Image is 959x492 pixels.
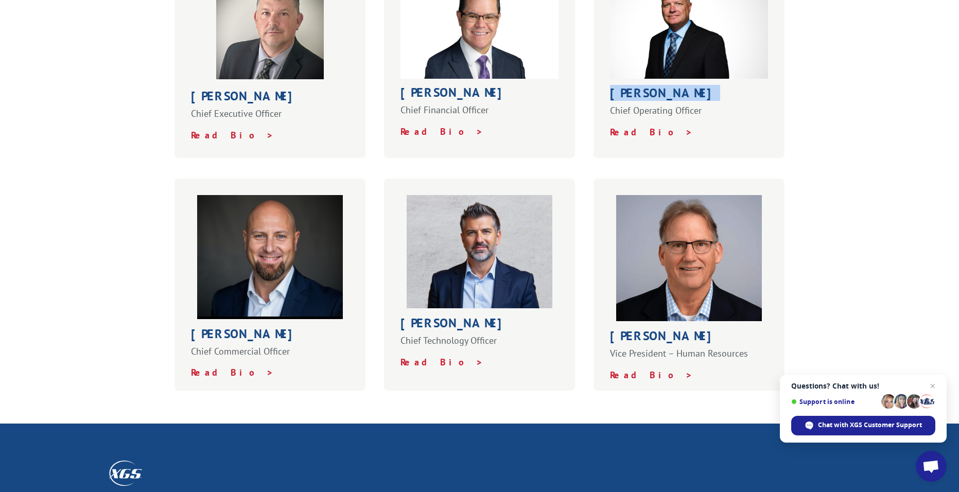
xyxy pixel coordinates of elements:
[610,104,769,126] p: Chief Operating Officer
[616,195,762,322] img: kevin-holland-headshot-web
[407,195,552,308] img: dm-profile-website
[197,195,343,319] img: placeholder-person
[191,108,350,129] p: Chief Executive Officer
[191,345,350,367] p: Chief Commercial Officer
[610,126,693,138] a: Read Bio >
[791,382,935,390] span: Questions? Chat with us!
[400,86,559,104] h1: [PERSON_NAME]
[927,380,939,392] span: Close chat
[400,104,559,126] p: Chief Financial Officer
[191,129,274,141] a: Read Bio >
[610,330,769,347] h1: [PERSON_NAME]
[400,356,483,368] a: Read Bio >
[191,90,350,108] h1: [PERSON_NAME]
[400,126,483,137] a: Read Bio >
[109,461,142,486] img: XGS_Logos_ALL_2024_All_White
[191,366,274,378] a: Read Bio >
[191,328,350,345] h1: [PERSON_NAME]
[610,369,693,381] a: Read Bio >
[400,317,559,335] h1: [PERSON_NAME]
[916,451,947,482] div: Open chat
[791,416,935,435] div: Chat with XGS Customer Support
[610,347,769,369] p: Vice President – Human Resources
[791,398,878,406] span: Support is online
[818,420,922,430] span: Chat with XGS Customer Support
[610,85,720,101] strong: [PERSON_NAME]
[400,335,559,356] p: Chief Technology Officer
